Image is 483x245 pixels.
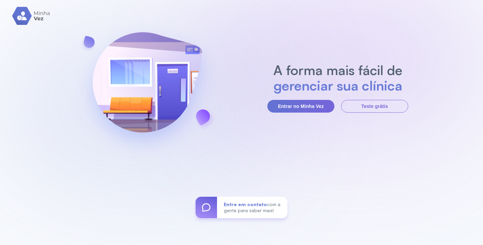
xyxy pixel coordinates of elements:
[75,14,220,160] img: banner-login.svg
[217,197,287,218] div: com a gente para saber mais!
[12,7,51,25] img: logo.svg
[196,197,287,218] a: Entre em contatocom a gente para saber mais!
[267,100,334,113] button: Entrar no Minha Vez
[341,100,408,113] button: Teste grátis
[270,62,406,78] h2: A forma mais fácil de
[224,201,267,207] span: Entre em contato
[270,78,406,93] h2: gerenciar sua clínica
